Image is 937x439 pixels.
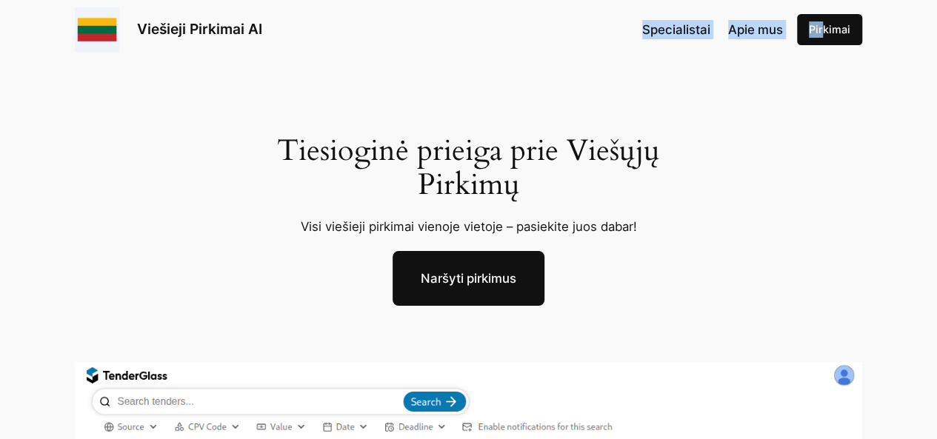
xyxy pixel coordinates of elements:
[642,20,783,39] nav: Navigation
[137,20,262,38] a: Viešieji Pirkimai AI
[797,14,862,45] a: Pirkimai
[728,22,783,37] span: Apie mus
[259,217,678,236] p: Visi viešieji pirkimai vienoje vietoje – pasiekite juos dabar!
[259,134,678,202] h1: Tiesioginė prieiga prie Viešųjų Pirkimų
[393,251,544,306] a: Naršyti pirkimus
[642,20,710,39] a: Specialistai
[75,7,119,52] img: Viešieji pirkimai logo
[642,22,710,37] span: Specialistai
[728,20,783,39] a: Apie mus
